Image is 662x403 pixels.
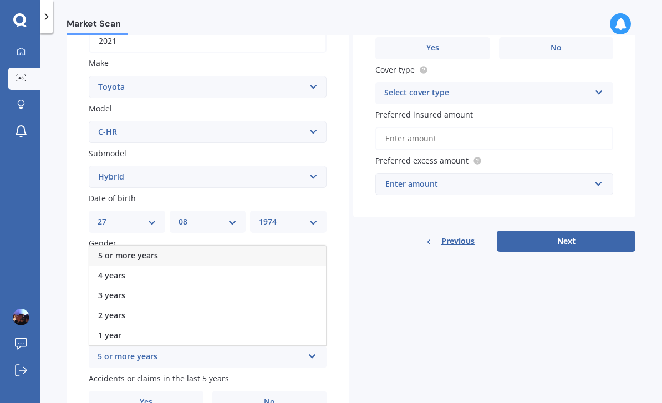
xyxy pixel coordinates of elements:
[89,148,126,159] span: Submodel
[89,373,229,384] span: Accidents or claims in the last 5 years
[98,350,303,364] div: 5 or more years
[98,330,121,340] span: 1 year
[67,18,128,33] span: Market Scan
[13,309,29,325] img: ACg8ocJ28plGryhHS7ZVbmlke1w5awfTNvfEH8aPge8tfjeGebgTZOk=s96-c
[98,270,125,280] span: 4 years
[89,103,112,114] span: Model
[375,64,415,75] span: Cover type
[497,231,635,252] button: Next
[89,58,109,69] span: Make
[385,178,590,190] div: Enter amount
[426,43,439,53] span: Yes
[551,43,562,53] span: No
[375,109,473,120] span: Preferred insured amount
[441,233,475,249] span: Previous
[89,29,327,53] input: YYYY
[98,250,158,261] span: 5 or more years
[375,155,469,166] span: Preferred excess amount
[98,290,125,300] span: 3 years
[89,193,136,203] span: Date of birth
[384,86,590,100] div: Select cover type
[98,310,125,320] span: 2 years
[89,238,116,249] span: Gender
[375,127,613,150] input: Enter amount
